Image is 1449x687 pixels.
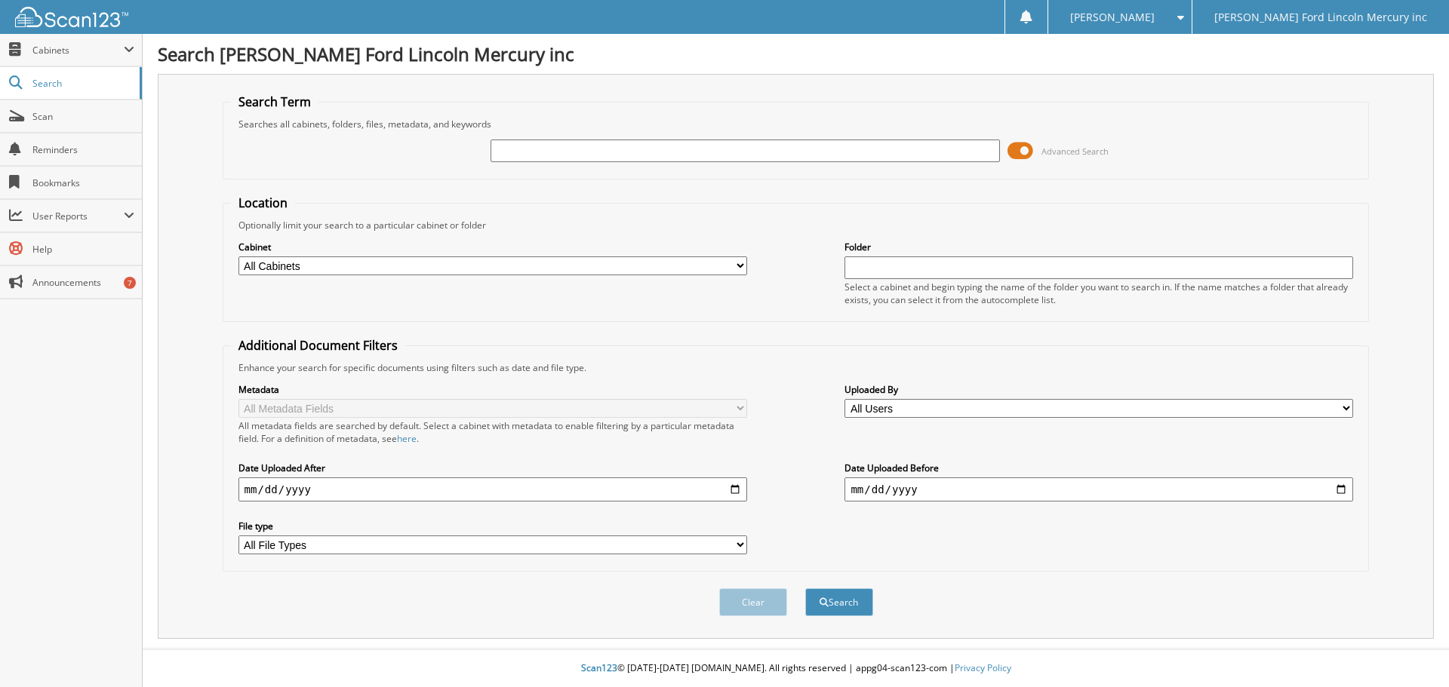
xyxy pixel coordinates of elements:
input: end [844,477,1353,501]
input: start [238,477,747,501]
span: User Reports [32,210,124,222]
label: Uploaded By [844,383,1353,396]
label: Folder [844,241,1353,253]
label: Metadata [238,383,747,396]
legend: Location [231,195,295,211]
span: [PERSON_NAME] [1070,13,1155,22]
div: Enhance your search for specific documents using filters such as date and file type. [231,361,1361,374]
span: Help [32,243,134,256]
legend: Additional Document Filters [231,337,405,354]
div: 7 [124,277,136,289]
label: File type [238,520,747,532]
span: Reminders [32,143,134,156]
h1: Search [PERSON_NAME] Ford Lincoln Mercury inc [158,41,1434,66]
label: Cabinet [238,241,747,253]
a: here [397,432,417,445]
span: Scan123 [581,661,617,674]
div: Optionally limit your search to a particular cabinet or folder [231,219,1361,232]
label: Date Uploaded Before [844,462,1353,474]
span: Bookmarks [32,176,134,189]
span: [PERSON_NAME] Ford Lincoln Mercury inc [1214,13,1427,22]
span: Search [32,77,132,90]
button: Search [805,588,873,616]
span: Advanced Search [1041,146,1109,157]
span: Scan [32,110,134,123]
span: Announcements [32,276,134,289]
div: © [DATE]-[DATE] [DOMAIN_NAME]. All rights reserved | appg04-scan123-com | [143,650,1449,687]
legend: Search Term [231,94,318,110]
div: All metadata fields are searched by default. Select a cabinet with metadata to enable filtering b... [238,419,747,445]
a: Privacy Policy [955,661,1011,674]
button: Clear [719,588,787,616]
img: scan123-logo-white.svg [15,7,128,27]
div: Select a cabinet and begin typing the name of the folder you want to search in. If the name match... [844,281,1353,306]
span: Cabinets [32,44,124,57]
div: Searches all cabinets, folders, files, metadata, and keywords [231,118,1361,130]
label: Date Uploaded After [238,462,747,474]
